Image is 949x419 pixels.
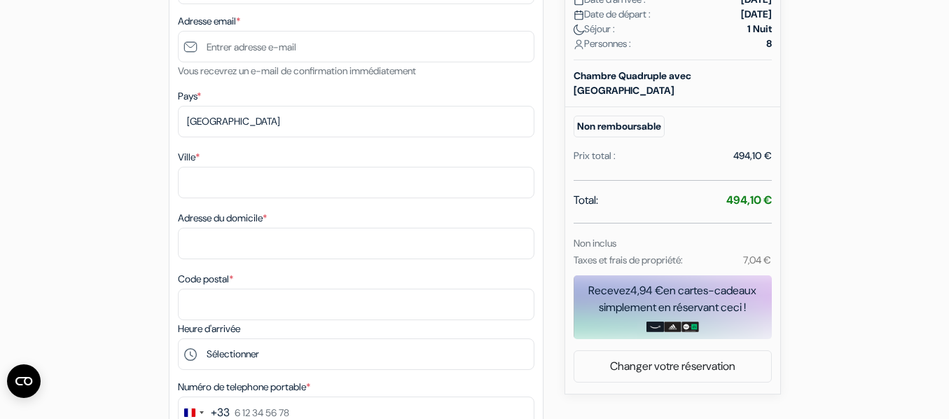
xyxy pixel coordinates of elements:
img: amazon-card-no-text.png [646,322,664,333]
label: Heure d'arrivée [178,322,240,336]
strong: [DATE] [741,7,772,22]
span: Total: [574,192,598,209]
strong: 1 Nuit [747,22,772,36]
span: Personnes : [574,36,631,51]
small: 7,04 € [743,254,771,266]
small: Non inclus [574,237,616,249]
label: Ville [178,150,200,165]
span: 4,94 € [630,283,663,298]
label: Code postal [178,272,233,287]
div: Recevez en cartes-cadeaux simplement en réservant ceci ! [574,282,772,316]
label: Numéro de telephone portable [178,380,310,394]
small: Vous recevrez un e-mail de confirmation immédiatement [178,64,416,77]
strong: 8 [766,36,772,51]
label: Adresse du domicile [178,211,267,226]
span: Date de départ : [574,7,651,22]
b: Chambre Quadruple avec [GEOGRAPHIC_DATA] [574,69,691,97]
img: calendar.svg [574,10,584,20]
label: Pays [178,89,201,104]
img: adidas-card.png [664,322,681,333]
label: Adresse email [178,14,240,29]
img: uber-uber-eats-card.png [681,322,699,333]
div: Prix total : [574,149,616,163]
button: Ouvrir le widget CMP [7,364,41,398]
input: Entrer adresse e-mail [178,31,534,62]
small: Non remboursable [574,116,665,137]
img: moon.svg [574,25,584,35]
span: Séjour : [574,22,615,36]
a: Changer votre réservation [574,353,771,380]
strong: 494,10 € [726,193,772,207]
img: user_icon.svg [574,39,584,50]
div: 494,10 € [733,149,772,163]
small: Taxes et frais de propriété: [574,254,683,266]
